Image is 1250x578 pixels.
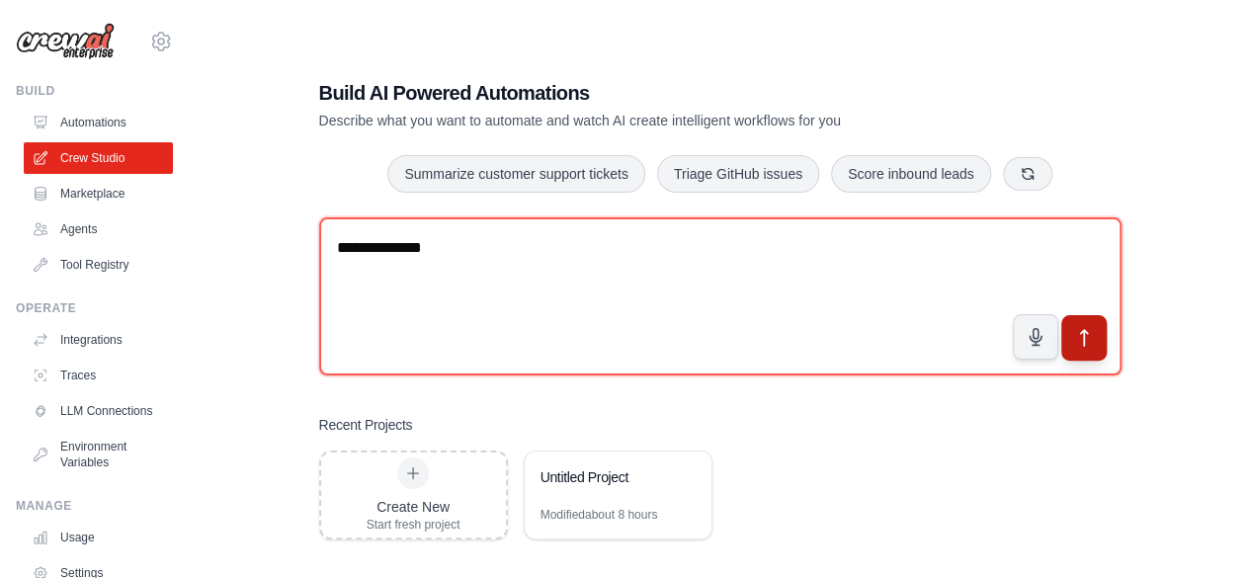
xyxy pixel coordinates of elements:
[1003,157,1052,191] button: Get new suggestions
[541,507,658,523] div: Modified about 8 hours
[16,23,115,60] img: Logo
[1151,483,1250,578] iframe: Chat Widget
[24,213,173,245] a: Agents
[24,360,173,391] a: Traces
[24,431,173,478] a: Environment Variables
[24,522,173,553] a: Usage
[367,497,460,517] div: Create New
[24,324,173,356] a: Integrations
[831,155,991,193] button: Score inbound leads
[16,83,173,99] div: Build
[319,415,413,435] h3: Recent Projects
[657,155,819,193] button: Triage GitHub issues
[541,467,676,487] div: Untitled Project
[24,395,173,427] a: LLM Connections
[367,517,460,533] div: Start fresh project
[24,107,173,138] a: Automations
[16,300,173,316] div: Operate
[24,249,173,281] a: Tool Registry
[319,111,983,130] p: Describe what you want to automate and watch AI create intelligent workflows for you
[24,142,173,174] a: Crew Studio
[319,79,983,107] h1: Build AI Powered Automations
[1013,314,1058,360] button: Click to speak your automation idea
[24,178,173,209] a: Marketplace
[16,498,173,514] div: Manage
[387,155,644,193] button: Summarize customer support tickets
